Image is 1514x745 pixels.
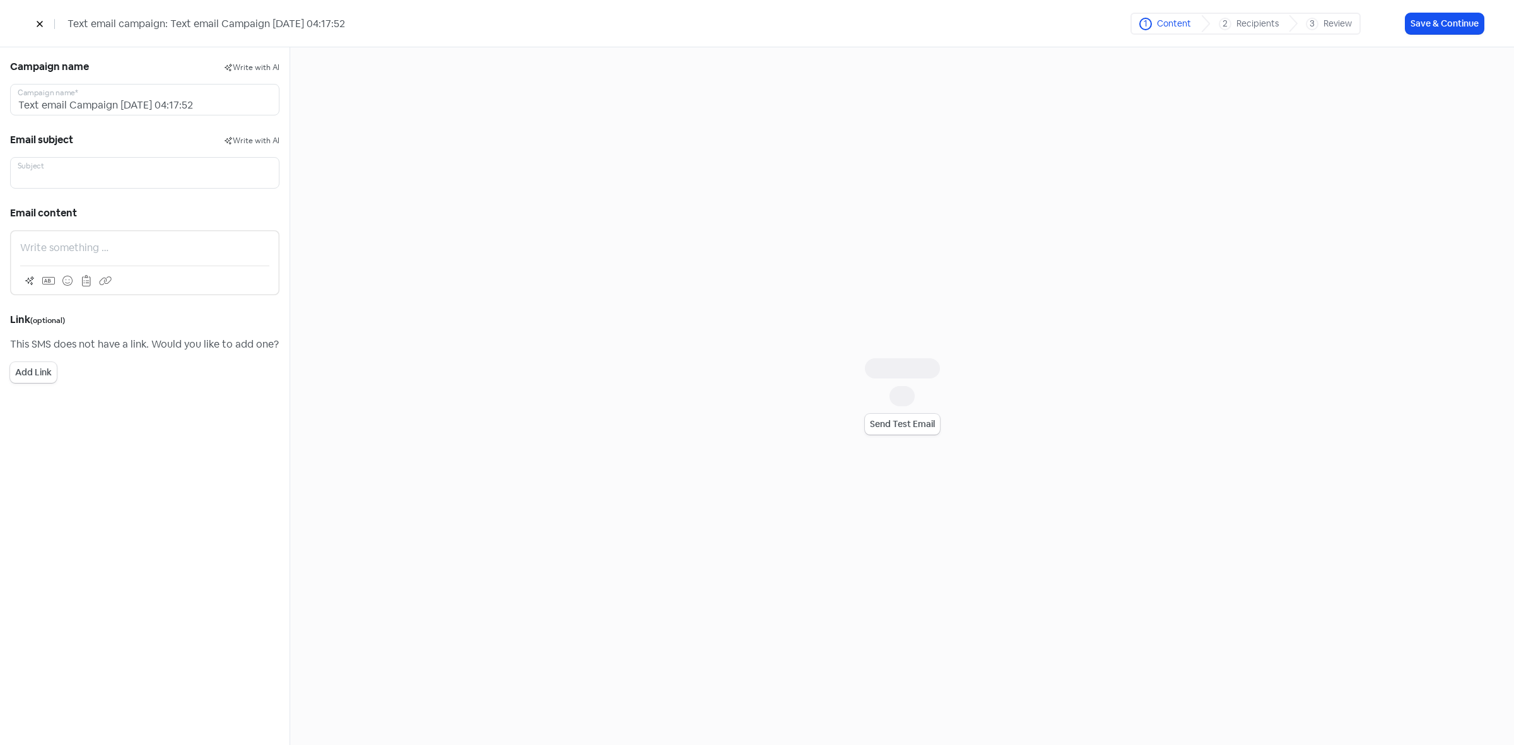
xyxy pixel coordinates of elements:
h5: Campaign name [10,57,224,76]
span: Write with AI [233,136,279,146]
span: 2 [1223,17,1228,30]
button: Save & Continue [1405,13,1484,34]
p: This SMS does not have a link. Would you like to add one? [10,337,279,352]
button: Send Test Email [865,414,940,435]
span: 1 [1144,17,1147,30]
span: Write with AI [233,62,279,73]
input: Campaign name* [10,84,279,115]
div: Content [1157,17,1191,30]
button: Add Link [10,362,57,383]
h5: Email content [10,204,279,223]
h5: Email subject [10,131,224,150]
h5: Link [10,310,279,329]
div: Review [1323,17,1352,30]
span: Text email campaign: Text email Campaign [DATE] 04:17:52 [67,16,345,32]
small: (optional) [30,315,65,327]
div: Recipients [1236,17,1279,30]
span: 3 [1310,17,1315,30]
